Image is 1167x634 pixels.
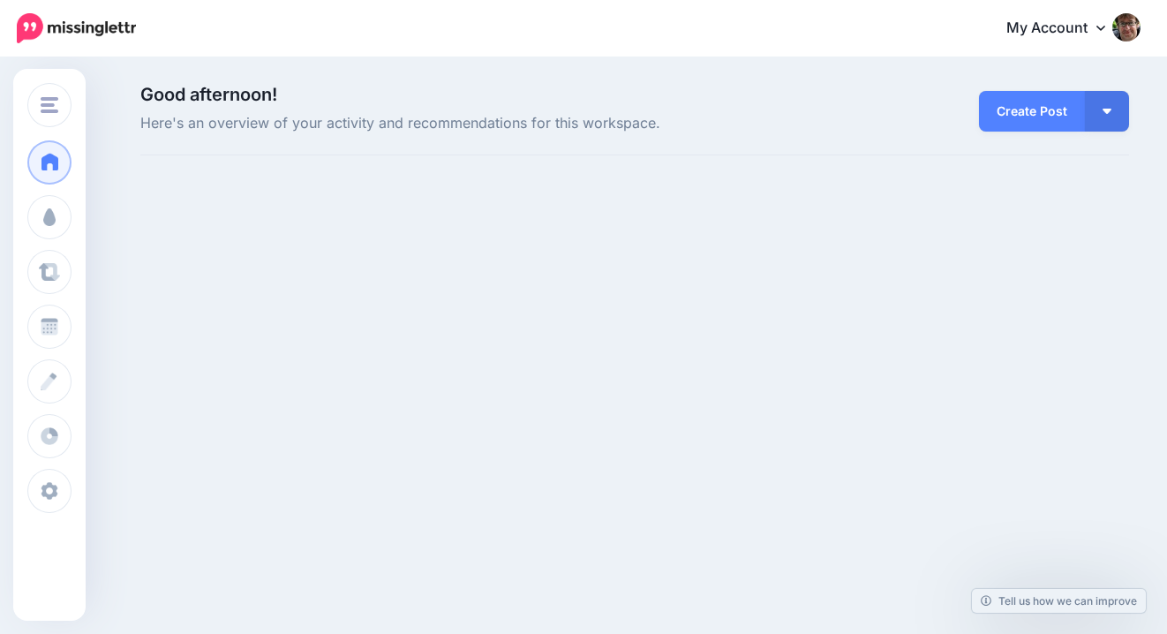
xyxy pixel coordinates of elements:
[140,112,791,135] span: Here's an overview of your activity and recommendations for this workspace.
[989,7,1141,50] a: My Account
[979,91,1085,132] a: Create Post
[140,84,277,105] span: Good afternoon!
[1103,109,1111,114] img: arrow-down-white.png
[972,589,1146,613] a: Tell us how we can improve
[17,13,136,43] img: Missinglettr
[41,97,58,113] img: menu.png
